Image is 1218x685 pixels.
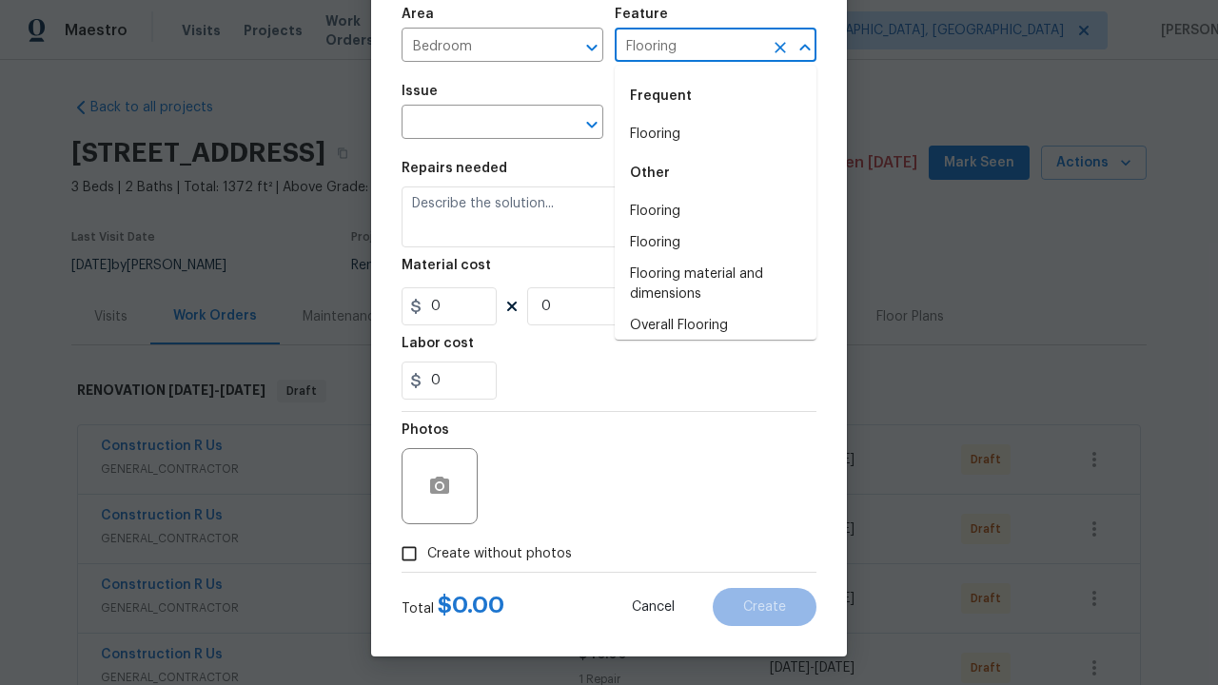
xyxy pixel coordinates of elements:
h5: Area [402,8,434,21]
span: Create without photos [427,544,572,564]
span: $ 0.00 [438,594,504,616]
button: Close [792,34,818,61]
div: Frequent [615,73,816,119]
li: Flooring material and dimensions [615,259,816,310]
h5: Feature [615,8,668,21]
li: Overall Flooring [615,310,816,342]
span: Create [743,600,786,615]
button: Open [579,34,605,61]
span: Cancel [632,600,675,615]
div: Total [402,596,504,618]
li: Flooring [615,196,816,227]
h5: Material cost [402,259,491,272]
button: Clear [767,34,794,61]
div: Other [615,150,816,196]
li: Flooring [615,119,816,150]
h5: Repairs needed [402,162,507,175]
button: Cancel [601,588,705,626]
li: Flooring [615,227,816,259]
button: Create [713,588,816,626]
h5: Photos [402,423,449,437]
h5: Labor cost [402,337,474,350]
button: Open [579,111,605,138]
h5: Issue [402,85,438,98]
